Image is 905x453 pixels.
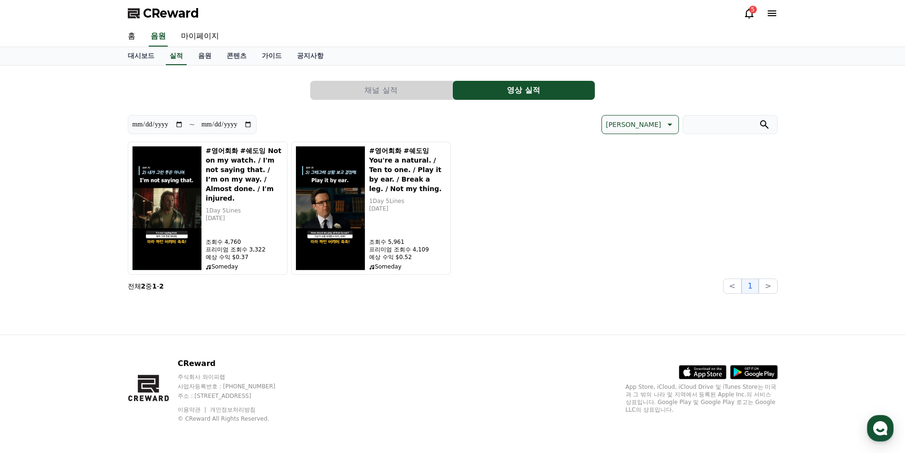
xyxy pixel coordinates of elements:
[178,383,294,390] p: 사업자등록번호 : [PHONE_NUMBER]
[749,6,757,13] div: 5
[206,238,283,246] p: 조회수 4,760
[369,263,447,270] p: Someday
[166,47,187,65] a: 실적
[310,81,452,100] button: 채널 실적
[141,282,146,290] strong: 2
[453,81,595,100] button: 영상 실적
[152,282,157,290] strong: 1
[189,119,195,130] p: ~
[159,282,164,290] strong: 2
[206,214,283,222] p: [DATE]
[120,27,143,47] a: 홈
[178,406,208,413] a: 이용약관
[606,118,661,131] p: [PERSON_NAME]
[149,27,168,47] a: 음원
[191,47,219,65] a: 음원
[289,47,331,65] a: 공지사항
[206,246,283,253] p: 프리미엄 조회수 3,322
[79,316,107,324] span: Messages
[132,146,202,270] img: #영어회화 #쉐도잉 Not on my watch. / I'm not saying that. / I’m on my way. / Almost done. / I'm injured.
[219,47,254,65] a: 콘텐츠
[742,279,759,294] button: 1
[120,47,162,65] a: 대시보드
[143,6,199,21] span: CReward
[206,253,283,261] p: 예상 수익 $0.37
[206,146,283,203] h5: #영어회화 #쉐도잉 Not on my watch. / I'm not saying that. / I’m on my way. / Almost done. / I'm injured.
[173,27,227,47] a: 마이페이지
[24,316,41,323] span: Home
[178,358,294,369] p: CReward
[206,263,283,270] p: Someday
[128,142,287,275] button: #영어회화 #쉐도잉 Not on my watch. / I'm not saying that. / I’m on my way. / Almost done. / I'm injured....
[128,281,164,291] p: 전체 중 -
[369,146,447,193] h5: #영어회화 #쉐도잉 You're a natural. / Ten to one. / Play it by ear. / Break a leg. / Not my thing.
[254,47,289,65] a: 가이드
[178,392,294,400] p: 주소 : [STREET_ADDRESS]
[369,205,447,212] p: [DATE]
[141,316,164,323] span: Settings
[369,238,447,246] p: 조회수 5,961
[206,207,283,214] p: 1Day 5Lines
[369,253,447,261] p: 예상 수익 $0.52
[291,142,451,275] button: #영어회화 #쉐도잉 You're a natural. / Ten to one. / Play it by ear. / Break a leg. / Not my thing. #영어회화...
[63,301,123,325] a: Messages
[123,301,182,325] a: Settings
[310,81,453,100] a: 채널 실적
[369,197,447,205] p: 1Day 5Lines
[601,115,678,134] button: [PERSON_NAME]
[759,279,777,294] button: >
[369,246,447,253] p: 프리미엄 조회수 4,109
[3,301,63,325] a: Home
[626,383,778,414] p: App Store, iCloud, iCloud Drive 및 iTunes Store는 미국과 그 밖의 나라 및 지역에서 등록된 Apple Inc.의 서비스 상표입니다. Goo...
[295,146,365,270] img: #영어회화 #쉐도잉 You're a natural. / Ten to one. / Play it by ear. / Break a leg. / Not my thing.
[178,415,294,423] p: © CReward All Rights Reserved.
[128,6,199,21] a: CReward
[723,279,742,294] button: <
[743,8,755,19] a: 5
[210,406,256,413] a: 개인정보처리방침
[178,373,294,381] p: 주식회사 와이피랩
